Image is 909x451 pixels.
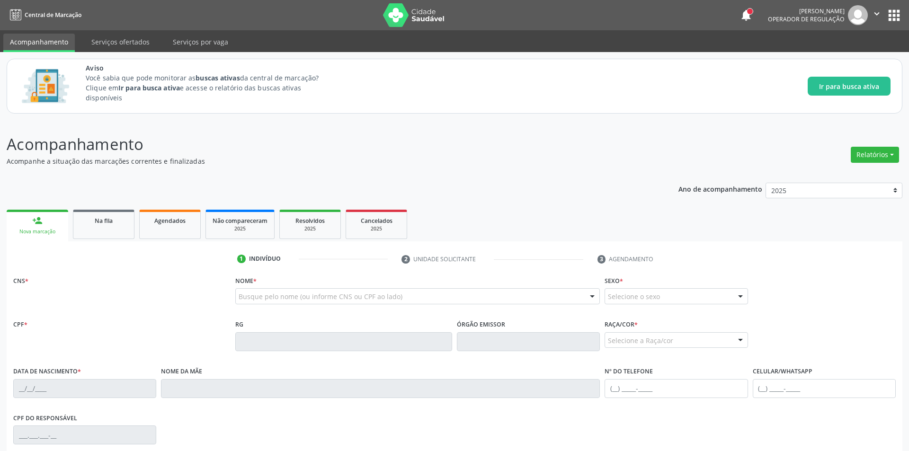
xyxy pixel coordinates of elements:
img: img [848,5,868,25]
span: Resolvidos [295,217,325,225]
span: Não compareceram [213,217,267,225]
div: 2025 [213,225,267,232]
span: Na fila [95,217,113,225]
strong: Ir para busca ativa [118,83,180,92]
p: Acompanhamento [7,133,633,156]
label: Celular/WhatsApp [753,364,812,379]
label: CNS [13,274,28,288]
input: __/__/____ [13,379,156,398]
button:  [868,5,886,25]
p: Acompanhe a situação das marcações correntes e finalizadas [7,156,633,166]
div: [PERSON_NAME] [768,7,845,15]
div: 2025 [286,225,334,232]
img: Imagem de CalloutCard [18,65,72,107]
div: Nova marcação [13,228,62,235]
span: Selecione o sexo [608,292,660,301]
span: Agendados [154,217,186,225]
input: (__) _____-_____ [753,379,896,398]
span: Operador de regulação [768,15,845,23]
label: Nome da mãe [161,364,202,379]
button: notifications [740,9,753,22]
a: Acompanhamento [3,34,75,52]
label: RG [235,318,243,332]
label: CPF do responsável [13,411,77,426]
strong: buscas ativas [196,73,240,82]
button: Ir para busca ativa [808,77,891,96]
label: Órgão emissor [457,318,505,332]
div: Indivíduo [249,255,281,263]
button: apps [886,7,902,24]
span: Busque pelo nome (ou informe CNS ou CPF ao lado) [239,292,402,301]
i:  [872,9,882,19]
div: person_add [32,215,43,226]
span: Central de Marcação [25,11,81,19]
label: Raça/cor [605,318,638,332]
span: Selecione a Raça/cor [608,336,673,345]
span: Aviso [86,63,336,73]
input: ___.___.___-__ [13,425,156,444]
button: Relatórios [851,147,899,163]
label: Nome [235,274,257,288]
label: CPF [13,318,27,332]
label: Data de nascimento [13,364,81,379]
div: 2025 [353,225,400,232]
div: 1 [237,255,246,263]
p: Você sabia que pode monitorar as da central de marcação? Clique em e acesse o relatório das busca... [86,73,336,103]
span: Cancelados [361,217,392,225]
input: (__) _____-_____ [605,379,748,398]
a: Serviços por vaga [166,34,235,50]
label: Sexo [605,274,623,288]
p: Ano de acompanhamento [678,183,762,195]
span: Ir para busca ativa [819,81,879,91]
a: Central de Marcação [7,7,81,23]
a: Serviços ofertados [85,34,156,50]
label: Nº do Telefone [605,364,653,379]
